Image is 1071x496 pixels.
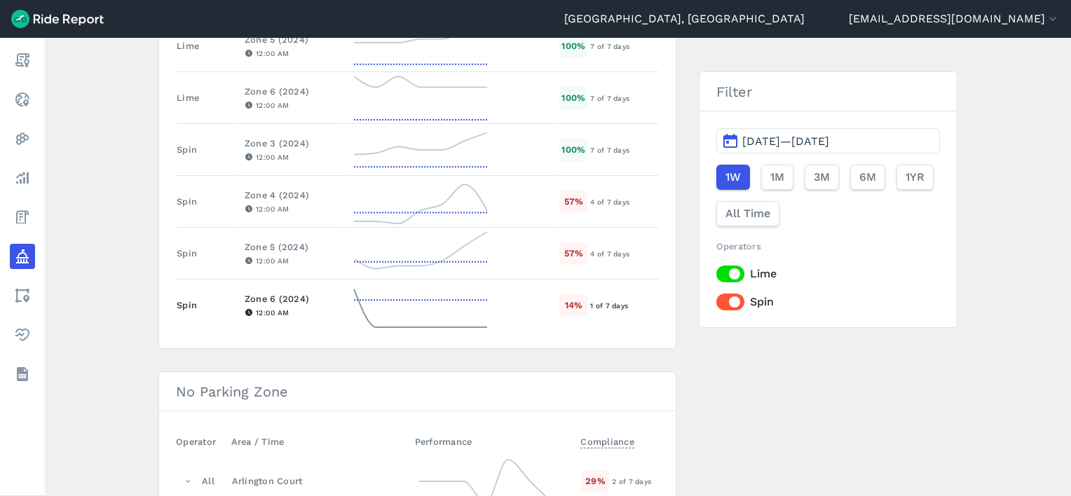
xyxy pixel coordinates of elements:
div: Spin [177,195,197,208]
button: [EMAIL_ADDRESS][DOMAIN_NAME] [849,11,1060,27]
a: Health [10,322,35,347]
div: 1 of 7 days [590,299,657,312]
th: Area / Time [226,428,409,455]
label: Lime [716,266,940,282]
div: 12:00 AM [245,202,338,215]
div: 12:00 AM [245,99,338,111]
div: Zone 6 (2024) [245,292,338,305]
h3: Filter [700,72,957,111]
span: All Time [725,205,770,222]
a: [GEOGRAPHIC_DATA], [GEOGRAPHIC_DATA] [564,11,805,27]
div: 7 of 7 days [590,144,657,156]
span: Operators [716,241,761,252]
div: 57 % [559,242,587,264]
a: Heatmaps [10,126,35,151]
div: Zone 3 (2024) [245,137,338,150]
span: 1YR [906,169,925,186]
div: Spin [177,143,197,156]
div: 4 of 7 days [590,247,657,260]
a: Realtime [10,87,35,112]
div: 12:00 AM [245,254,338,267]
button: 3M [805,165,839,190]
div: Arlington Court [232,474,403,488]
div: 2 of 7 days [612,475,657,488]
a: Policy [10,244,35,269]
div: 29 % [581,470,609,492]
div: Spin [177,298,197,312]
button: 1M [761,165,793,190]
div: 100 % [559,35,587,57]
span: 3M [814,169,830,186]
button: All Time [716,201,779,226]
div: Lime [177,91,199,104]
div: 12:00 AM [245,151,338,163]
div: Zone 5 (2024) [245,33,338,46]
div: 4 of 7 days [590,195,657,208]
button: 6M [850,165,885,190]
th: Performance [409,428,575,455]
h3: No Parking Zone [159,372,676,411]
div: 12:00 AM [245,47,338,60]
div: 12:00 AM [245,306,338,319]
div: 57 % [559,191,587,212]
span: Compliance [580,432,634,448]
div: All [202,474,214,488]
div: Zone 6 (2024) [245,85,338,98]
div: 14 % [559,294,587,316]
div: 100 % [559,139,587,160]
span: 6M [859,169,876,186]
div: Zone 5 (2024) [245,240,338,254]
button: 1YR [896,165,934,190]
button: 1W [716,165,750,190]
span: 1M [770,169,784,186]
a: Areas [10,283,35,308]
label: Spin [716,294,940,310]
div: Zone 4 (2024) [245,188,338,202]
span: 1W [725,169,741,186]
div: 100 % [559,87,587,109]
div: 7 of 7 days [590,40,657,53]
div: 7 of 7 days [590,92,657,104]
div: Spin [177,247,197,260]
a: Analyze [10,165,35,191]
div: Lime [177,39,199,53]
button: [DATE]—[DATE] [716,128,940,153]
span: [DATE]—[DATE] [742,135,829,148]
a: Datasets [10,361,35,387]
th: Operator [176,428,226,455]
a: Fees [10,205,35,230]
img: Ride Report [11,10,104,28]
a: Report [10,48,35,73]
